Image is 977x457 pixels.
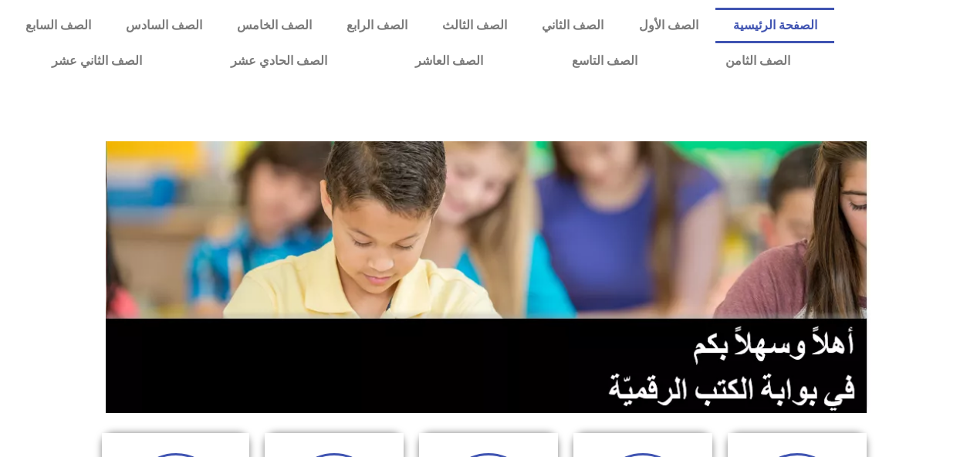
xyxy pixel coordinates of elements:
[681,43,834,79] a: الصف الثامن
[8,8,108,43] a: الصف السابع
[187,43,371,79] a: الصف الحادي عشر
[621,8,715,43] a: الصف الأول
[330,8,425,43] a: الصف الرابع
[525,8,621,43] a: الصف الثاني
[371,43,527,79] a: الصف العاشر
[425,8,525,43] a: الصف الثالث
[527,43,681,79] a: الصف التاسع
[219,8,329,43] a: الصف الخامس
[108,8,219,43] a: الصف السادس
[715,8,834,43] a: الصفحة الرئيسية
[8,43,186,79] a: الصف الثاني عشر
